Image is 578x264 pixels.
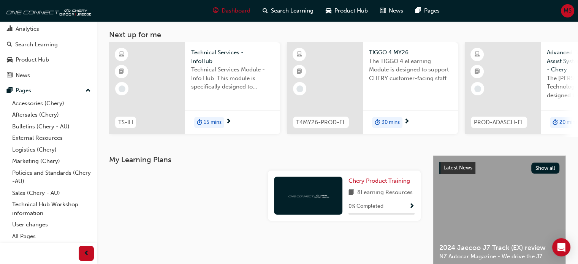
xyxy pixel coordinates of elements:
div: Pages [16,86,31,95]
button: MS [561,4,574,17]
button: Show all [531,163,560,174]
a: Logistics (Chery) [9,144,94,156]
span: T4MY26-PROD-EL [296,118,346,127]
span: 8 Learning Resources [357,188,413,198]
span: 15 mins [204,118,222,127]
img: oneconnect [4,3,91,18]
span: booktick-icon [475,67,480,77]
span: next-icon [226,119,231,125]
span: car-icon [7,57,13,63]
span: up-icon [86,86,91,96]
h3: My Learning Plans [109,155,421,164]
span: MS [564,6,572,15]
span: book-icon [348,188,354,198]
span: learningRecordVerb_NONE-icon [119,85,125,92]
a: search-iconSearch Learning [257,3,320,19]
span: 30 mins [382,118,400,127]
a: Latest NewsShow all [439,162,559,174]
span: Pages [424,6,440,15]
button: Pages [3,84,94,98]
span: booktick-icon [297,67,302,77]
span: learningResourceType_ELEARNING-icon [475,50,480,60]
a: All Pages [9,231,94,242]
span: 2024 Jaecoo J7 Track (EX) review [439,243,559,252]
a: news-iconNews [374,3,409,19]
a: Marketing (Chery) [9,155,94,167]
span: booktick-icon [119,67,124,77]
a: Sales (Chery - AU) [9,187,94,199]
span: search-icon [7,41,12,48]
a: External Resources [9,132,94,144]
div: Product Hub [16,55,49,64]
span: next-icon [404,119,410,125]
span: duration-icon [553,118,558,128]
div: Analytics [16,25,39,33]
a: Policies and Standards (Chery -AU) [9,167,94,187]
a: pages-iconPages [409,3,446,19]
span: Technical Services Module - Info Hub. This module is specifically designed to address the require... [191,65,274,91]
a: Technical Hub Workshop information [9,199,94,219]
span: TIGGO 4 MY26 [369,48,452,57]
a: Search Learning [3,38,94,52]
span: 20 mins [559,118,578,127]
span: news-icon [7,72,13,79]
button: Show Progress [409,202,415,211]
a: T4MY26-PROD-ELTIGGO 4 MY26The TIGGO 4 eLearning Module is designed to support CHERY customer-faci... [287,42,458,134]
a: User changes [9,219,94,231]
span: pages-icon [415,6,421,16]
a: Accessories (Chery) [9,98,94,109]
span: PROD-ADASCH-EL [474,118,524,127]
span: search-icon [263,6,268,16]
span: duration-icon [375,118,380,128]
span: Show Progress [409,203,415,210]
span: chart-icon [7,26,13,33]
a: car-iconProduct Hub [320,3,374,19]
span: car-icon [326,6,331,16]
a: Bulletins (Chery - AU) [9,121,94,133]
span: NZ Autocar Magazine - We drive the J7. [439,252,559,261]
div: Open Intercom Messenger [552,238,570,256]
a: Aftersales (Chery) [9,109,94,121]
span: The TIGGO 4 eLearning Module is designed to support CHERY customer-facing staff with the product ... [369,57,452,83]
div: Search Learning [15,40,58,49]
span: Dashboard [222,6,250,15]
span: Search Learning [271,6,314,15]
span: duration-icon [197,118,202,128]
span: prev-icon [84,249,89,258]
div: News [16,71,30,80]
a: guage-iconDashboard [207,3,257,19]
span: Chery Product Training [348,177,410,184]
span: TS-IH [118,118,133,127]
span: pages-icon [7,87,13,94]
span: guage-icon [213,6,219,16]
span: learningResourceType_ELEARNING-icon [297,50,302,60]
a: TS-IHTechnical Services - InfoHubTechnical Services Module - Info Hub. This module is specificall... [109,42,280,134]
span: learningRecordVerb_NONE-icon [474,85,481,92]
h3: Next up for me [97,30,578,39]
span: Latest News [443,164,472,171]
span: 0 % Completed [348,202,383,211]
span: News [389,6,403,15]
img: oneconnect [287,192,329,199]
a: Product Hub [3,53,94,67]
a: Chery Product Training [348,177,413,185]
span: learningResourceType_ELEARNING-icon [119,50,124,60]
a: News [3,68,94,82]
span: learningRecordVerb_NONE-icon [296,85,303,92]
a: Analytics [3,22,94,36]
span: news-icon [380,6,386,16]
span: Product Hub [334,6,368,15]
span: Technical Services - InfoHub [191,48,274,65]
